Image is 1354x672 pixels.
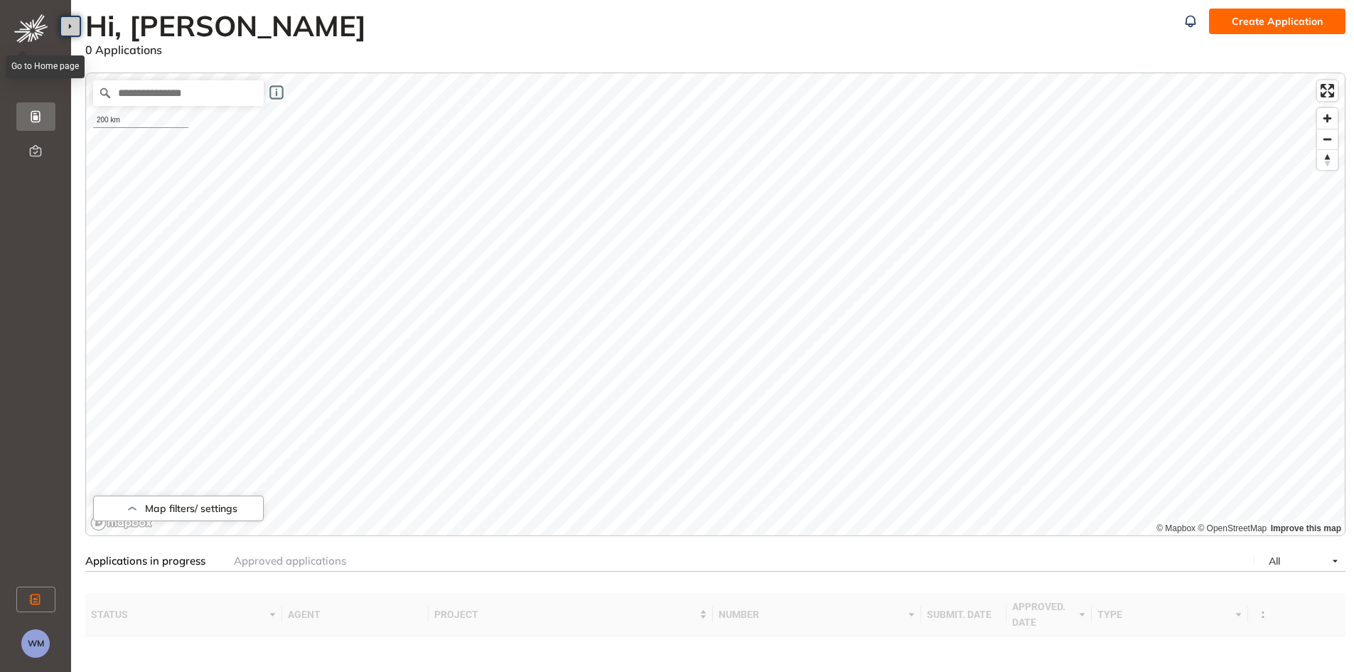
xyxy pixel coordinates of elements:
canvas: Map [86,73,1345,535]
button: Map filters/ settings [93,496,264,521]
span: approved. date [1012,599,1075,630]
span: WM [28,639,44,649]
button: Create Application [1209,9,1345,34]
th: submit. date [921,593,1006,636]
th: type [1092,593,1248,636]
a: OpenStreetMap [1198,523,1267,533]
span: Applications in progress [85,554,205,567]
span: type [1097,607,1232,622]
span: 0 Applications [85,43,162,57]
h2: Hi, [PERSON_NAME] [85,9,375,43]
button: Zoom in [1317,108,1338,129]
button: Reset bearing to north [1317,149,1338,170]
th: approved. date [1006,593,1092,636]
a: Mapbox [1156,523,1196,533]
span: project [434,607,697,622]
th: project [429,593,713,636]
th: status [85,593,282,636]
button: Enter fullscreen [1317,80,1338,101]
span: Approved applications [234,554,346,567]
span: Create Application [1232,14,1323,29]
a: Improve this map [1271,523,1341,533]
span: number [719,607,905,622]
span: Map filters/ settings [145,503,237,515]
span: All [1269,555,1280,567]
input: Search place... [93,80,264,106]
button: Zoom out [1317,129,1338,149]
span: status [91,607,266,622]
img: logo [14,14,49,43]
div: Go to Home page [6,55,85,78]
button: WM [21,629,50,658]
th: number [713,593,921,636]
div: 200 km [93,113,188,128]
span: Reset bearing to north [1317,150,1338,170]
th: agent [282,593,429,636]
a: Mapbox logo [90,515,153,531]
